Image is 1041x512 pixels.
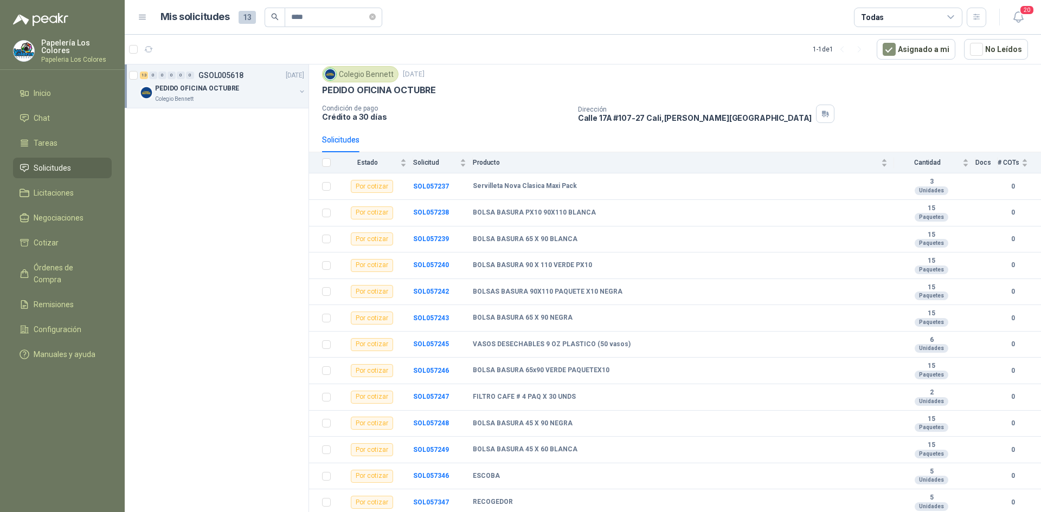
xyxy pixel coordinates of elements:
[998,497,1028,508] b: 0
[894,159,960,166] span: Cantidad
[413,183,449,190] a: SOL057237
[473,152,894,173] th: Producto
[369,12,376,22] span: close-circle
[894,441,969,450] b: 15
[915,291,948,300] div: Paquetes
[140,69,306,103] a: 13 0 0 0 0 0 GSOL005618[DATE] Company LogoPEDIDO OFICINA OCTUBREColegio Bennett
[351,285,393,298] div: Por cotizar
[915,397,948,406] div: Unidades
[473,314,573,322] b: BOLSA BASURA 65 X 90 NEGRA
[473,472,500,481] b: ESCOBA
[473,159,879,166] span: Producto
[186,72,194,79] div: 0
[473,445,577,454] b: BOLSA BASURA 45 X 60 BLANCA
[894,231,969,239] b: 15
[34,87,51,99] span: Inicio
[894,362,969,371] b: 15
[915,213,948,222] div: Paquetes
[413,498,449,506] a: SOL057347
[894,468,969,476] b: 5
[177,72,185,79] div: 0
[413,288,449,295] a: SOL057242
[13,83,112,103] a: Inicio
[41,39,112,54] p: Papelería Los Colores
[915,423,948,432] div: Paquetes
[998,287,1028,297] b: 0
[34,112,50,124] span: Chat
[473,261,592,270] b: BOLSA BASURA 90 X 110 VERDE PX10
[369,14,376,20] span: close-circle
[413,159,458,166] span: Solicitud
[413,367,449,374] a: SOL057246
[155,83,239,94] p: PEDIDO OFICINA OCTUBRE
[351,391,393,404] div: Por cotizar
[894,336,969,345] b: 6
[894,178,969,186] b: 3
[894,415,969,424] b: 15
[149,72,157,79] div: 0
[198,72,243,79] p: GSOL005618
[13,183,112,203] a: Licitaciones
[861,11,884,23] div: Todas
[915,344,948,353] div: Unidades
[14,41,34,61] img: Company Logo
[413,446,449,453] a: SOL057249
[413,340,449,348] a: SOL057245
[894,309,969,318] b: 15
[975,152,998,173] th: Docs
[998,159,1019,166] span: # COTs
[13,13,68,26] img: Logo peakr
[894,204,969,213] b: 15
[915,186,948,195] div: Unidades
[413,261,449,269] a: SOL057240
[239,11,256,24] span: 13
[34,212,83,224] span: Negociaciones
[915,502,948,511] div: Unidades
[322,85,436,96] p: PEDIDO OFICINA OCTUBRE
[168,72,176,79] div: 0
[34,137,57,149] span: Tareas
[286,70,304,81] p: [DATE]
[473,393,576,401] b: FILTRO CAFE # 4 PAQ X 30 UNDS
[13,232,112,253] a: Cotizar
[1019,5,1034,15] span: 20
[998,392,1028,402] b: 0
[271,13,279,21] span: search
[34,162,71,174] span: Solicitudes
[998,208,1028,218] b: 0
[140,86,153,99] img: Company Logo
[413,419,449,427] b: SOL057248
[351,364,393,377] div: Por cotizar
[473,366,609,375] b: BOLSA BASURA 65x90 VERDE PAQUETEX10
[998,445,1028,455] b: 0
[351,443,393,456] div: Por cotizar
[473,209,596,217] b: BOLSA BASURA PX10 90X110 BLANCA
[34,299,74,310] span: Remisiones
[13,133,112,153] a: Tareas
[351,312,393,325] div: Por cotizar
[894,257,969,265] b: 15
[351,417,393,430] div: Por cotizar
[894,388,969,397] b: 2
[337,159,398,166] span: Estado
[13,257,112,290] a: Órdenes de Compra
[998,234,1028,244] b: 0
[413,235,449,243] a: SOL057239
[34,323,81,335] span: Configuración
[915,265,948,274] div: Paquetes
[413,314,449,322] a: SOL057243
[34,237,59,249] span: Cotizar
[915,239,948,248] div: Paquetes
[13,108,112,128] a: Chat
[915,318,948,327] div: Paquetes
[41,56,112,63] p: Papeleria Los Colores
[894,283,969,292] b: 15
[13,294,112,315] a: Remisiones
[894,494,969,502] b: 5
[155,95,194,103] p: Colegio Bennett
